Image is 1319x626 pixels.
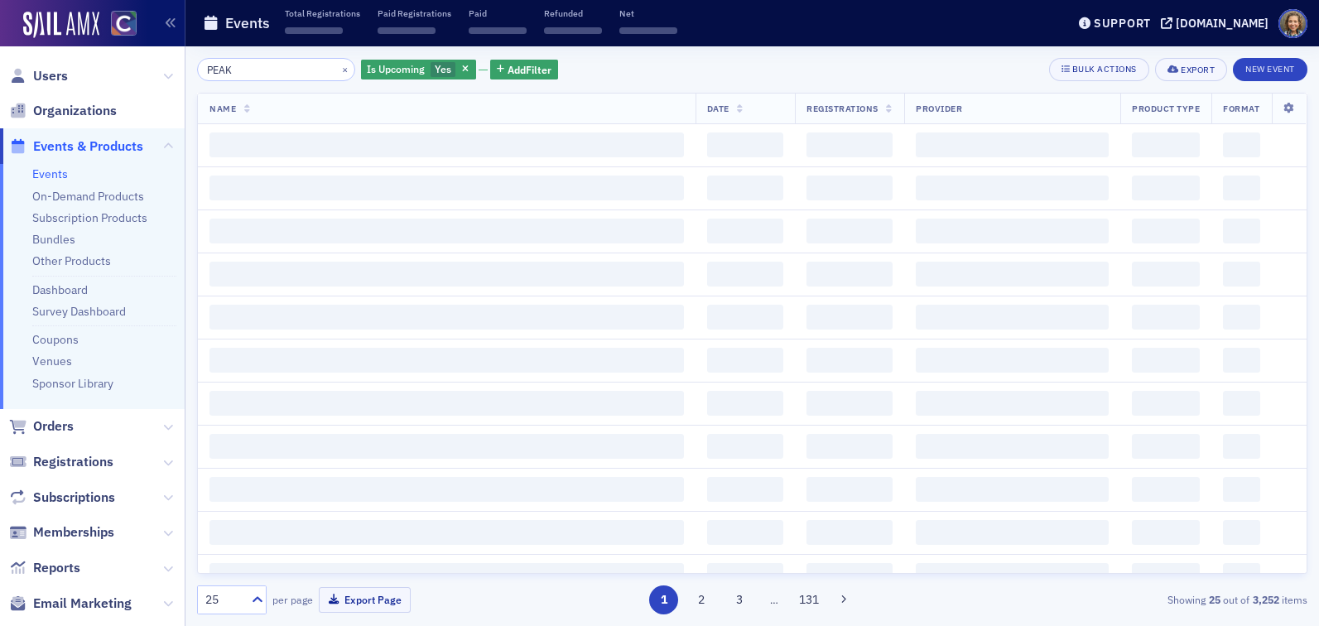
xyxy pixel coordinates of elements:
[338,61,353,76] button: ×
[1223,563,1260,588] span: ‌
[1132,348,1200,373] span: ‌
[1072,65,1137,74] div: Bulk Actions
[806,477,893,502] span: ‌
[1223,219,1260,243] span: ‌
[806,176,893,200] span: ‌
[33,559,80,577] span: Reports
[1176,16,1268,31] div: [DOMAIN_NAME]
[916,219,1109,243] span: ‌
[619,7,677,19] p: Net
[1223,477,1260,502] span: ‌
[916,434,1109,459] span: ‌
[1132,434,1200,459] span: ‌
[916,520,1109,545] span: ‌
[209,520,684,545] span: ‌
[806,219,893,243] span: ‌
[1132,103,1200,114] span: Product Type
[272,592,313,607] label: per page
[707,477,783,502] span: ‌
[32,166,68,181] a: Events
[469,27,527,34] span: ‌
[707,348,783,373] span: ‌
[285,7,360,19] p: Total Registrations
[33,595,132,613] span: Email Marketing
[32,210,147,225] a: Subscription Products
[1049,58,1149,81] button: Bulk Actions
[32,354,72,368] a: Venues
[205,591,242,609] div: 25
[32,282,88,297] a: Dashboard
[32,332,79,347] a: Coupons
[378,27,436,34] span: ‌
[32,189,144,204] a: On-Demand Products
[378,7,451,19] p: Paid Registrations
[9,523,114,542] a: Memberships
[806,262,893,287] span: ‌
[707,262,783,287] span: ‌
[1161,17,1274,29] button: [DOMAIN_NAME]
[1223,434,1260,459] span: ‌
[9,453,113,471] a: Registrations
[1223,132,1260,157] span: ‌
[544,27,602,34] span: ‌
[1223,520,1260,545] span: ‌
[1132,219,1200,243] span: ‌
[9,67,68,85] a: Users
[916,103,962,114] span: Provider
[197,58,355,81] input: Search…
[1223,176,1260,200] span: ‌
[1132,563,1200,588] span: ‌
[1223,348,1260,373] span: ‌
[1223,103,1259,114] span: Format
[544,7,602,19] p: Refunded
[1132,132,1200,157] span: ‌
[763,592,786,607] span: …
[1132,305,1200,330] span: ‌
[32,253,111,268] a: Other Products
[1132,520,1200,545] span: ‌
[33,102,117,120] span: Organizations
[111,11,137,36] img: SailAMX
[361,60,476,80] div: Yes
[33,523,114,542] span: Memberships
[209,348,684,373] span: ‌
[794,585,823,614] button: 131
[916,477,1109,502] span: ‌
[1223,305,1260,330] span: ‌
[707,103,729,114] span: Date
[649,585,678,614] button: 1
[209,219,684,243] span: ‌
[707,305,783,330] span: ‌
[33,417,74,436] span: Orders
[916,176,1109,200] span: ‌
[707,391,783,416] span: ‌
[707,563,783,588] span: ‌
[209,132,684,157] span: ‌
[209,305,684,330] span: ‌
[707,520,783,545] span: ‌
[435,62,451,75] span: Yes
[33,137,143,156] span: Events & Products
[916,305,1109,330] span: ‌
[23,12,99,38] img: SailAMX
[367,62,425,75] span: Is Upcoming
[806,520,893,545] span: ‌
[32,232,75,247] a: Bundles
[319,587,411,613] button: Export Page
[33,67,68,85] span: Users
[1278,9,1307,38] span: Profile
[806,434,893,459] span: ‌
[1233,58,1307,81] button: New Event
[9,489,115,507] a: Subscriptions
[1181,65,1215,75] div: Export
[9,102,117,120] a: Organizations
[285,27,343,34] span: ‌
[619,27,677,34] span: ‌
[806,132,893,157] span: ‌
[209,563,684,588] span: ‌
[916,262,1109,287] span: ‌
[1155,58,1227,81] button: Export
[707,219,783,243] span: ‌
[1132,477,1200,502] span: ‌
[508,62,551,77] span: Add Filter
